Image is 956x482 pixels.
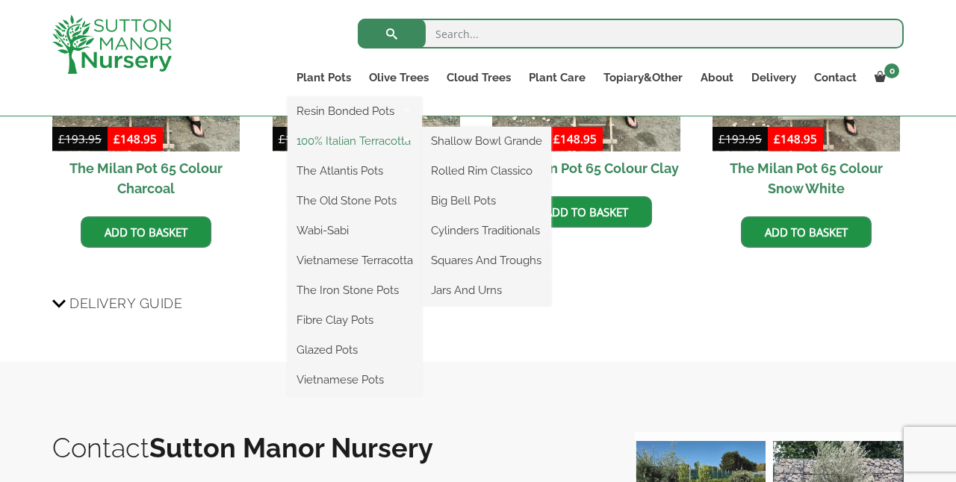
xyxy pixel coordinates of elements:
[422,219,551,242] a: Cylinders Traditionals
[58,131,102,146] bdi: 193.95
[805,67,866,88] a: Contact
[422,130,551,152] a: Shallow Bowl Grande
[288,249,422,272] a: Vietnamese Terracotta
[718,131,725,146] span: £
[521,196,652,228] a: Add to basket: “The Milan Pot 65 Colour Clay”
[774,131,780,146] span: £
[114,131,120,146] span: £
[553,131,597,146] bdi: 148.95
[741,216,872,248] a: Add to basket: “The Milan Pot 65 Colour Snow White”
[713,151,900,205] h2: The Milan Pot 65 Colour Snow White
[718,131,762,146] bdi: 193.95
[288,190,422,212] a: The Old Stone Pots
[360,67,438,88] a: Olive Trees
[422,190,551,212] a: Big Bell Pots
[288,130,422,152] a: 100% Italian Terracotta
[81,216,211,248] a: Add to basket: “The Milan Pot 65 Colour Charcoal”
[69,289,182,317] span: Delivery Guide
[358,19,904,48] input: Search...
[288,67,360,88] a: Plant Pots
[52,432,605,463] h2: Contact
[692,67,742,88] a: About
[774,131,817,146] bdi: 148.95
[52,15,172,74] img: logo
[553,131,560,146] span: £
[58,131,65,146] span: £
[288,339,422,361] a: Glazed Pots
[422,279,551,301] a: Jars And Urns
[114,131,157,146] bdi: 148.95
[279,131,322,146] bdi: 193.95
[288,219,422,242] a: Wabi-Sabi
[438,67,520,88] a: Cloud Trees
[595,67,692,88] a: Topiary&Other
[273,151,460,205] h2: The Milan Pot 65 Colour Greystone
[279,131,285,146] span: £
[742,67,805,88] a: Delivery
[884,63,899,78] span: 0
[288,279,422,301] a: The Iron Stone Pots
[52,151,240,205] h2: The Milan Pot 65 Colour Charcoal
[288,309,422,331] a: Fibre Clay Pots
[149,432,433,463] b: Sutton Manor Nursery
[288,100,422,122] a: Resin Bonded Pots
[492,151,680,185] h2: The Milan Pot 65 Colour Clay
[288,369,422,391] a: Vietnamese Pots
[288,160,422,182] a: The Atlantis Pots
[422,160,551,182] a: Rolled Rim Classico
[866,67,904,88] a: 0
[520,67,595,88] a: Plant Care
[422,249,551,272] a: Squares And Troughs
